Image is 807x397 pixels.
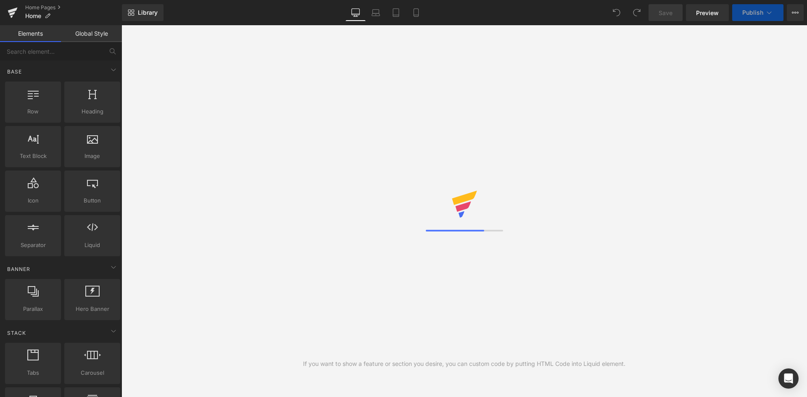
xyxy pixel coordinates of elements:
span: Hero Banner [67,305,118,313]
button: Publish [732,4,783,21]
span: Image [67,152,118,160]
span: Carousel [67,368,118,377]
div: Open Intercom Messenger [778,368,799,389]
a: Preview [686,4,729,21]
button: More [787,4,804,21]
span: Text Block [8,152,58,160]
span: Heading [67,107,118,116]
span: Tabs [8,368,58,377]
span: Stack [6,329,27,337]
button: Undo [608,4,625,21]
span: Home [25,13,41,19]
a: Laptop [366,4,386,21]
span: Row [8,107,58,116]
span: Preview [696,8,719,17]
a: Home Pages [25,4,122,11]
span: Library [138,9,158,16]
span: Base [6,68,23,76]
button: Redo [628,4,645,21]
a: New Library [122,4,164,21]
span: Separator [8,241,58,250]
span: Liquid [67,241,118,250]
div: If you want to show a feature or section you desire, you can custom code by putting HTML Code int... [303,359,625,368]
a: Mobile [406,4,426,21]
span: Save [659,8,672,17]
span: Parallax [8,305,58,313]
span: Button [67,196,118,205]
span: Icon [8,196,58,205]
a: Tablet [386,4,406,21]
span: Banner [6,265,31,273]
a: Desktop [345,4,366,21]
span: Publish [742,9,763,16]
a: Global Style [61,25,122,42]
